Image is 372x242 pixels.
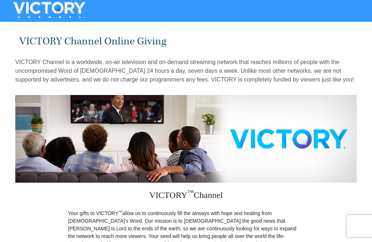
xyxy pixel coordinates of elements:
[187,189,194,196] sup: ™
[4,2,95,18] img: VICTORYTHON - VICTORY Channel
[68,183,304,210] h3: VICTORY Channel
[118,210,122,214] sup: ™
[15,58,357,84] p: VICTORY Channel is a worldwide, on-air television and on-demand streaming network that reaches mi...
[19,35,353,47] h1: VICTORY Channel Online Giving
